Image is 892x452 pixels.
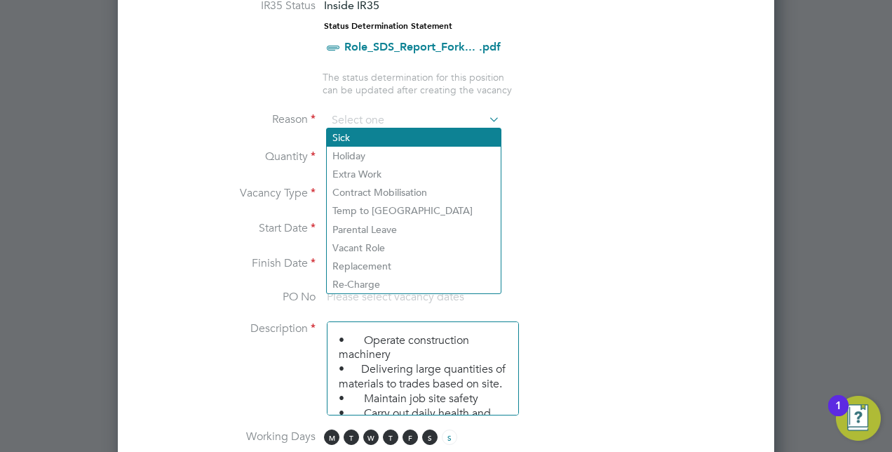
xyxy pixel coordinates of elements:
[140,112,316,127] label: Reason
[140,149,316,164] label: Quantity
[327,165,501,183] li: Extra Work
[835,406,842,424] div: 1
[140,221,316,236] label: Start Date
[403,430,418,445] span: F
[323,71,512,96] span: The status determination for this position can be updated after creating the vacancy
[327,275,501,293] li: Re-Charge
[383,430,398,445] span: T
[327,290,464,304] span: Please select vacancy dates
[327,110,500,131] input: Select one
[327,201,501,220] li: Temp to [GEOGRAPHIC_DATA]
[327,147,501,165] li: Holiday
[140,290,316,305] label: PO No
[327,239,501,257] li: Vacant Role
[344,40,501,53] a: Role_SDS_Report_Fork... .pdf
[363,430,379,445] span: W
[140,321,316,336] label: Description
[140,186,316,201] label: Vacancy Type
[344,430,359,445] span: T
[324,430,339,445] span: M
[327,128,501,147] li: Sick
[140,256,316,271] label: Finish Date
[327,220,501,239] li: Parental Leave
[422,430,438,445] span: S
[327,183,501,201] li: Contract Mobilisation
[327,257,501,275] li: Replacement
[442,430,457,445] span: S
[140,430,316,444] label: Working Days
[324,21,452,31] strong: Status Determination Statement
[836,396,881,441] button: Open Resource Center, 1 new notification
